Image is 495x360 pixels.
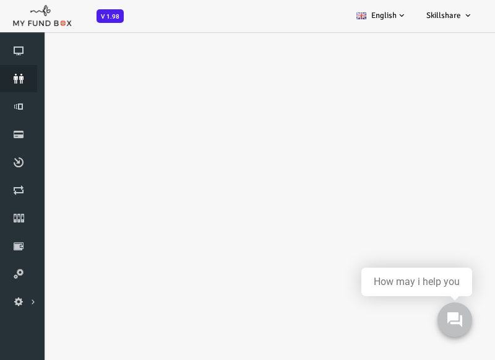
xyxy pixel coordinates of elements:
[12,2,72,27] img: mfboff.png
[427,292,483,348] iframe: Launcher button frame
[97,11,124,20] a: V 1.98
[426,11,461,20] span: Skillshare
[374,276,460,288] div: How may i help you
[97,9,124,23] span: V 1.98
